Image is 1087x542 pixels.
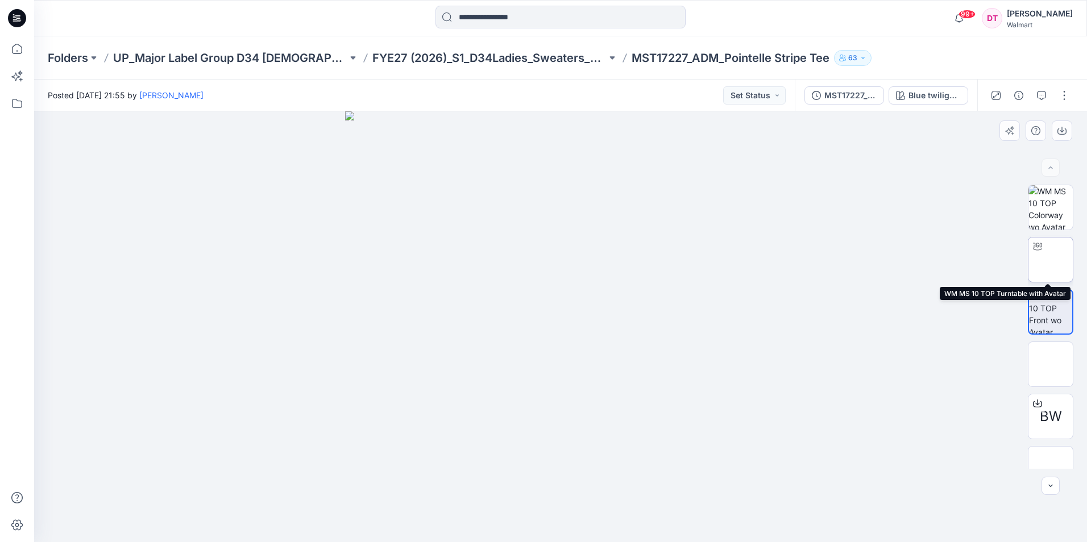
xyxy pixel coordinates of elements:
[1040,406,1062,427] span: BW
[48,50,88,66] a: Folders
[804,86,884,105] button: MST17227_ADM_REV2_Pointelle%20Stripe%20Tee
[139,90,204,100] a: [PERSON_NAME]
[959,10,976,19] span: 99+
[834,50,872,66] button: 63
[824,89,877,102] div: MST17227_ADM_REV2_Pointelle%20Stripe%20Tee
[1007,7,1073,20] div: [PERSON_NAME]
[345,111,776,542] img: eyJhbGciOiJIUzI1NiIsImtpZCI6IjAiLCJzbHQiOiJzZXMiLCJ0eXAiOiJKV1QifQ.eyJkYXRhIjp7InR5cGUiOiJzdG9yYW...
[1010,86,1028,105] button: Details
[1029,290,1072,333] img: WM MS 10 TOP Front wo Avatar
[848,52,857,64] p: 63
[48,89,204,101] span: Posted [DATE] 21:55 by
[113,50,347,66] a: UP_Major Label Group D34 [DEMOGRAPHIC_DATA] Sweaters
[1028,185,1073,230] img: WM MS 10 TOP Colorway wo Avatar
[889,86,968,105] button: Blue twilight solid trim
[632,50,829,66] p: MST17227_ADM_Pointelle Stripe Tee
[1007,20,1073,29] div: Walmart
[982,8,1002,28] div: DT
[908,89,961,102] div: Blue twilight solid trim
[372,50,607,66] a: FYE27 (2026)_S1_D34Ladies_Sweaters_MLG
